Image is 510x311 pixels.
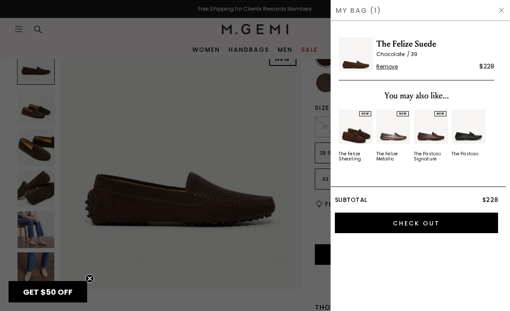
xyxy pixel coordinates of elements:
[451,110,486,157] a: The Pastoso
[335,195,367,204] span: Subtotal
[482,195,498,204] span: $228
[376,151,410,162] div: The Felize Metallic
[376,63,398,70] span: Remove
[434,111,446,116] div: NEW
[479,61,494,71] div: $228
[339,151,373,162] div: The Felize Shearling
[414,110,448,144] img: 7387852046395_01_Main_New_ThePastosoSignature_Chocolate_TumbledLeather_290x387_crop_center.jpg
[376,37,494,51] span: The Felize Suede
[85,274,94,283] button: Close teaser
[376,50,411,58] span: Chocolate
[451,151,478,157] div: The Pastoso
[23,287,73,297] span: GET $50 OFF
[414,110,448,162] a: NEWThe Pastoso Signature
[376,110,410,162] a: NEWThe Felize Metallic
[335,213,498,233] input: Check Out
[414,151,448,162] div: The Pastoso Signature
[376,110,410,144] img: 7385131909179_01_Main_New_TheFelize_Cocoa_MetallicLeather_290x387_crop_center.jpg
[339,110,373,162] a: NEWThe Felize Shearling
[498,7,505,14] img: Hide Drawer
[451,110,486,144] img: v_11573_01_Main_New_ThePastoso_Black_Leather_290x387_crop_center.jpg
[9,281,87,302] div: GET $50 OFFClose teaser
[359,111,371,116] div: NEW
[339,110,373,144] img: v_12460_02_Hover_New_TheFelizeSharling_Chocolate_Suede_290x387_crop_center.jpg
[339,89,494,103] div: You may also like...
[339,37,373,71] img: The Felize Suede
[411,50,417,58] span: 39
[397,111,409,116] div: NEW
